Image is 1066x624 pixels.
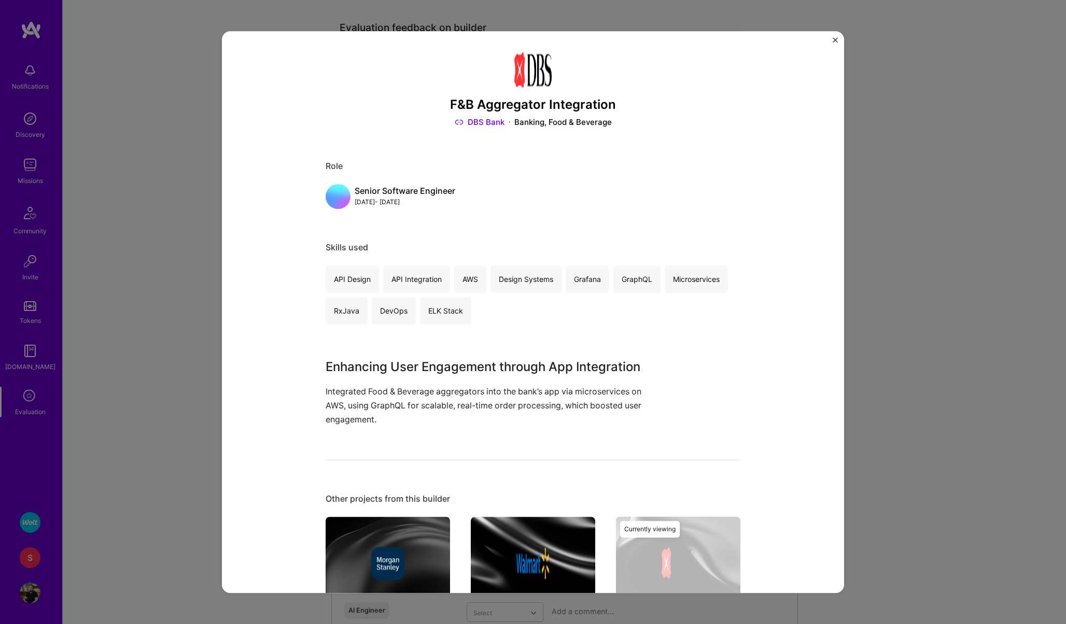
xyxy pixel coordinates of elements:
[326,385,663,427] p: Integrated Food & Beverage aggregators into the bank’s app via microservices on AWS, using GraphQ...
[326,358,663,376] h3: Enhancing User Engagement through App Integration
[509,117,510,127] img: Dot
[326,517,450,611] img: cover
[355,186,455,196] div: Senior Software Engineer
[455,117,504,127] a: DBS Bank
[566,265,609,293] div: Grafana
[490,265,562,293] div: Design Systems
[454,265,486,293] div: AWS
[383,265,450,293] div: API Integration
[326,242,740,253] div: Skills used
[514,117,612,127] div: Banking, Food & Beverage
[665,265,728,293] div: Microservices
[455,117,464,127] img: Link
[326,184,350,209] img: placeholder.5677c315.png
[326,494,740,505] div: Other projects from this builder
[833,37,838,48] button: Close
[372,297,416,324] div: DevOps
[514,52,552,89] img: Company logo
[471,517,595,611] img: cover
[616,517,740,611] img: cover
[326,97,740,112] h3: F&B Aggregator Integration
[326,265,379,293] div: API Design
[371,547,404,580] img: Company logo
[420,297,471,324] div: ELK Stack
[326,161,740,172] div: Role
[613,265,661,293] div: GraphQL
[516,547,550,580] img: Company logo
[326,297,368,324] div: RxJava
[355,196,455,207] div: [DATE] - [DATE]
[620,521,680,538] div: Currently viewing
